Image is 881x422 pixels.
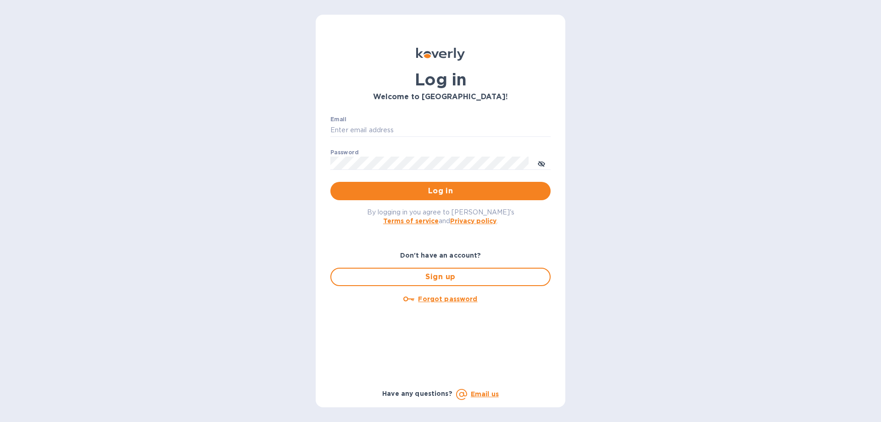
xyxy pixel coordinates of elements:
[383,217,439,225] a: Terms of service
[471,390,499,398] a: Email us
[532,154,551,172] button: toggle password visibility
[367,208,514,225] span: By logging in you agree to [PERSON_NAME]'s and .
[400,252,481,259] b: Don't have an account?
[330,124,551,137] input: Enter email address
[450,217,496,225] a: Privacy policy
[330,150,358,155] label: Password
[339,271,542,282] span: Sign up
[330,93,551,101] h3: Welcome to [GEOGRAPHIC_DATA]!
[416,48,465,61] img: Koverly
[330,182,551,200] button: Log in
[330,70,551,89] h1: Log in
[382,390,452,397] b: Have any questions?
[330,268,551,286] button: Sign up
[330,117,346,122] label: Email
[418,295,477,303] u: Forgot password
[338,186,543,197] span: Log in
